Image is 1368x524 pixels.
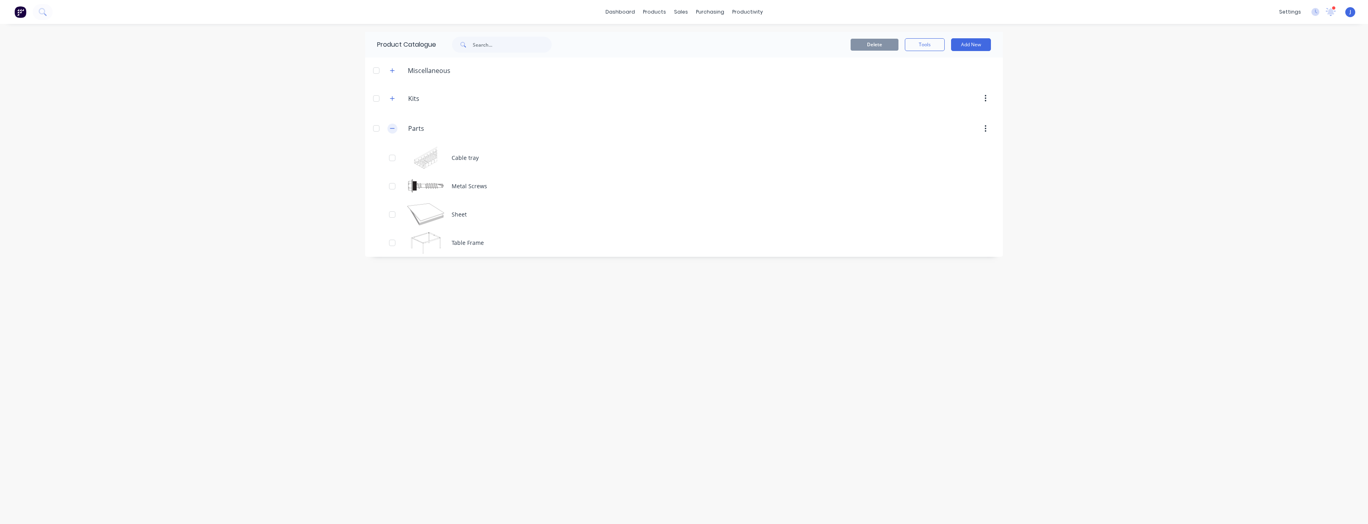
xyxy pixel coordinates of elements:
div: purchasing [692,6,728,18]
img: Factory [14,6,26,18]
div: Table FrameTable Frame [365,229,1003,257]
div: sales [670,6,692,18]
div: Miscellaneous [401,66,457,75]
input: Search... [473,37,552,53]
button: Delete [851,39,898,51]
div: productivity [728,6,767,18]
div: Cable trayCable tray [365,144,1003,172]
button: Add New [951,38,991,51]
div: Metal ScrewsMetal Screws [365,172,1003,200]
a: dashboard [601,6,639,18]
input: Enter category name [408,94,503,103]
span: J [1350,8,1351,16]
input: Enter category name [408,124,503,133]
div: settings [1275,6,1305,18]
div: products [639,6,670,18]
button: Tools [905,38,945,51]
div: SheetSheet [365,200,1003,229]
div: Product Catalogue [365,32,436,57]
